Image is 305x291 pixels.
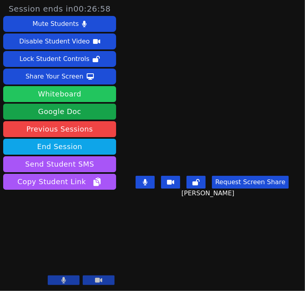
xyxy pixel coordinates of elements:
[181,189,236,198] span: [PERSON_NAME]
[33,18,79,30] div: Mute Students
[9,3,111,14] span: Session ends in
[3,174,116,190] button: Copy Student Link
[3,33,116,49] button: Disable Student Video
[3,139,116,155] button: End Session
[25,70,84,83] div: Share Your Screen
[3,51,116,67] button: Lock Student Controls
[3,69,116,85] button: Share Your Screen
[212,176,288,189] button: Request Screen Share
[74,4,111,14] time: 00:26:58
[19,35,89,48] div: Disable Student Video
[3,104,116,120] a: Google Doc
[17,176,102,187] span: Copy Student Link
[3,156,116,172] button: Send Student SMS
[19,53,89,65] div: Lock Student Controls
[3,86,116,102] button: Whiteboard
[3,121,116,137] a: Previous Sessions
[3,16,116,32] button: Mute Students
